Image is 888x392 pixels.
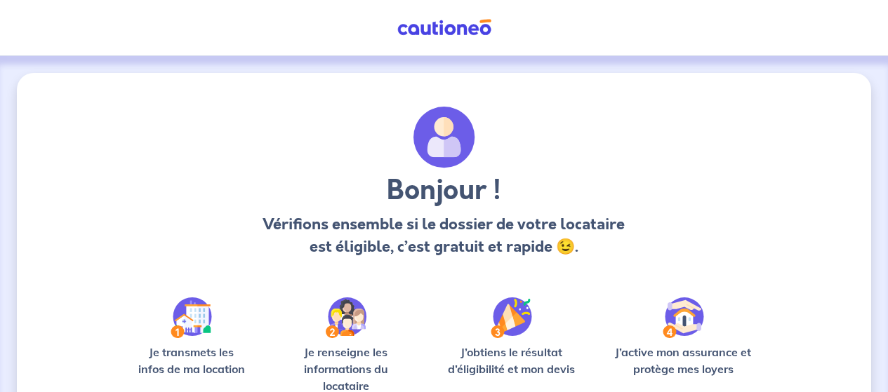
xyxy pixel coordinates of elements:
h3: Bonjour ! [260,174,628,208]
img: /static/f3e743aab9439237c3e2196e4328bba9/Step-3.svg [491,297,532,338]
img: Cautioneo [392,19,497,36]
img: archivate [413,107,475,168]
p: J’active mon assurance et protège mes loyers [607,344,759,377]
img: /static/c0a346edaed446bb123850d2d04ad552/Step-2.svg [326,297,366,338]
img: /static/bfff1cf634d835d9112899e6a3df1a5d/Step-4.svg [663,297,704,338]
p: J’obtiens le résultat d’éligibilité et mon devis [438,344,585,377]
p: Je transmets les infos de ma location [129,344,253,377]
img: /static/90a569abe86eec82015bcaae536bd8e6/Step-1.svg [171,297,212,338]
p: Vérifions ensemble si le dossier de votre locataire est éligible, c’est gratuit et rapide 😉. [260,213,628,258]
